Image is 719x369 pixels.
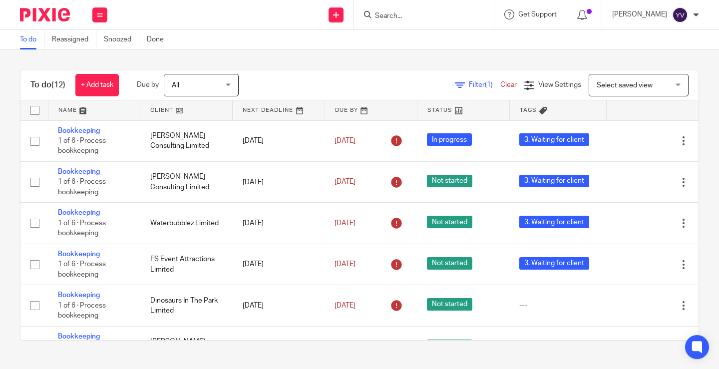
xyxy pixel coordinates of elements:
[52,30,96,49] a: Reassigned
[469,81,500,88] span: Filter
[20,30,44,49] a: To do
[58,333,100,340] a: Bookkeeping
[519,175,589,187] span: 3. Waiting for client
[500,81,517,88] a: Clear
[427,216,472,228] span: Not started
[427,298,472,311] span: Not started
[520,107,537,113] span: Tags
[58,179,106,196] span: 1 of 6 · Process bookkeeping
[75,74,119,96] a: + Add task
[538,81,581,88] span: View Settings
[58,168,100,175] a: Bookkeeping
[612,9,667,19] p: [PERSON_NAME]
[485,81,493,88] span: (1)
[140,285,233,326] td: Dinosaurs In The Park Limited
[335,179,356,186] span: [DATE]
[518,11,557,18] span: Get Support
[20,8,70,21] img: Pixie
[140,203,233,244] td: Waterbubblez Limited
[58,261,106,278] span: 1 of 6 · Process bookkeeping
[233,120,325,161] td: [DATE]
[140,161,233,202] td: [PERSON_NAME] Consulting Limited
[519,216,589,228] span: 3. Waiting for client
[104,30,139,49] a: Snoozed
[427,340,472,352] span: Not started
[137,80,159,90] p: Due by
[147,30,171,49] a: Done
[233,244,325,285] td: [DATE]
[58,209,100,216] a: Bookkeeping
[172,82,179,89] span: All
[140,326,233,367] td: [PERSON_NAME] Consulting Limited
[58,220,106,237] span: 1 of 6 · Process bookkeeping
[233,285,325,326] td: [DATE]
[519,257,589,270] span: 3. Waiting for client
[672,7,688,23] img: svg%3E
[58,292,100,299] a: Bookkeeping
[335,137,356,144] span: [DATE]
[335,302,356,309] span: [DATE]
[519,301,596,311] div: ---
[519,133,589,146] span: 3. Waiting for client
[427,133,472,146] span: In progress
[51,81,65,89] span: (12)
[58,137,106,155] span: 1 of 6 · Process bookkeeping
[140,120,233,161] td: [PERSON_NAME] Consulting Limited
[233,326,325,367] td: [DATE]
[597,82,653,89] span: Select saved view
[58,127,100,134] a: Bookkeeping
[335,261,356,268] span: [DATE]
[58,302,106,320] span: 1 of 6 · Process bookkeeping
[30,80,65,90] h1: To do
[427,175,472,187] span: Not started
[233,203,325,244] td: [DATE]
[374,12,464,21] input: Search
[233,161,325,202] td: [DATE]
[427,257,472,270] span: Not started
[140,244,233,285] td: FS Event Attractions Limited
[335,220,356,227] span: [DATE]
[58,251,100,258] a: Bookkeeping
